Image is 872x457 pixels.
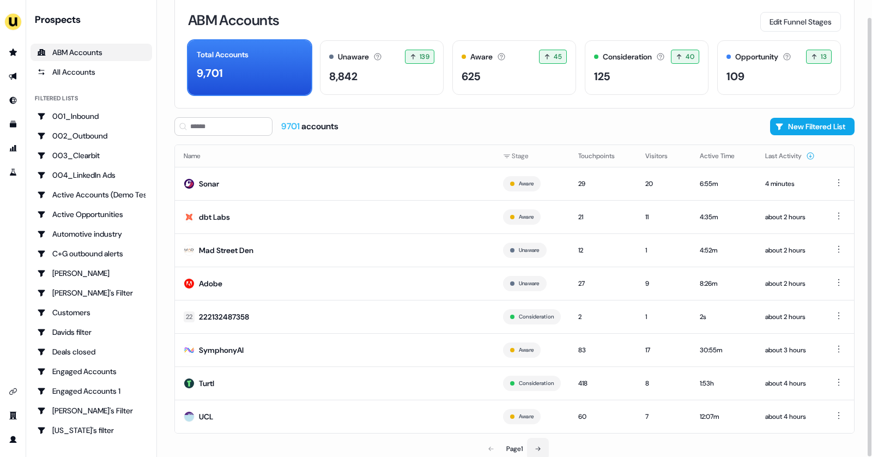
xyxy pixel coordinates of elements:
[35,94,78,103] div: Filtered lists
[470,51,493,63] div: Aware
[31,323,152,341] a: Go to Davids filter
[31,363,152,380] a: Go to Engaged Accounts
[199,411,213,422] div: UCL
[37,405,146,416] div: [PERSON_NAME]'s Filter
[765,411,815,422] div: about 4 hours
[199,212,230,223] div: dbt Labs
[578,311,628,322] div: 2
[37,111,146,122] div: 001_Inbound
[37,229,146,239] div: Automotive industry
[765,345,815,356] div: about 3 hours
[199,311,249,322] div: 222132487358
[31,147,152,164] a: Go to 003_Clearbit
[37,307,146,318] div: Customers
[31,402,152,419] a: Go to Geneviève's Filter
[281,121,301,132] span: 9701
[31,343,152,360] a: Go to Deals closed
[645,411,682,422] div: 7
[462,68,480,85] div: 625
[4,140,22,157] a: Go to attribution
[31,186,152,203] a: Go to Active Accounts (Demo Test)
[700,411,748,422] div: 12:07m
[175,145,494,167] th: Name
[519,212,534,222] button: Aware
[37,150,146,161] div: 003_Clearbit
[821,51,827,62] span: 13
[603,51,652,63] div: Consideration
[578,345,628,356] div: 83
[37,170,146,181] div: 004_LinkedIn Ads
[519,412,534,422] button: Aware
[686,51,694,62] span: 40
[37,47,146,58] div: ABM Accounts
[31,304,152,321] a: Go to Customers
[31,422,152,439] a: Go to Georgia's filter
[199,245,253,256] div: Mad Street Den
[199,178,219,189] div: Sonar
[519,179,534,189] button: Aware
[726,68,744,85] div: 109
[4,383,22,400] a: Go to integrations
[35,13,152,26] div: Prospects
[37,386,146,396] div: Engaged Accounts 1
[645,212,682,223] div: 11
[519,245,540,255] button: Unaware
[700,212,748,223] div: 4:35m
[186,311,192,322] div: 22
[37,130,146,141] div: 002_Outbound
[578,278,628,289] div: 27
[4,407,22,424] a: Go to team
[31,44,152,61] a: ABM Accounts
[37,248,146,259] div: C+G outbound alerts
[594,68,610,85] div: 125
[645,311,682,322] div: 1
[197,65,223,81] div: 9,701
[281,121,338,133] div: accounts
[31,107,152,125] a: Go to 001_Inbound
[31,63,152,81] a: All accounts
[578,245,628,256] div: 12
[188,13,279,27] h3: ABM Accounts
[31,225,152,243] a: Go to Automotive industry
[765,311,815,322] div: about 2 hours
[700,178,748,189] div: 6:55m
[760,12,841,32] button: Edit Funnel Stages
[4,68,22,85] a: Go to outbound experience
[37,268,146,279] div: [PERSON_NAME]
[765,212,815,223] div: about 2 hours
[338,51,369,63] div: Unaware
[700,345,748,356] div: 30:55m
[519,312,554,322] button: Consideration
[765,378,815,389] div: about 4 hours
[199,278,222,289] div: Adobe
[506,443,523,454] div: Page 1
[31,127,152,145] a: Go to 002_Outbound
[645,245,682,256] div: 1
[4,164,22,181] a: Go to experiments
[519,378,554,388] button: Consideration
[645,178,682,189] div: 20
[578,146,628,166] button: Touchpoints
[700,278,748,289] div: 8:26m
[700,311,748,322] div: 2s
[700,378,748,389] div: 1:53h
[578,178,628,189] div: 29
[31,264,152,282] a: Go to Charlotte Stone
[4,44,22,61] a: Go to prospects
[31,284,152,302] a: Go to Charlotte's Filter
[37,425,146,436] div: [US_STATE]'s filter
[519,279,540,288] button: Unaware
[735,51,778,63] div: Opportunity
[519,345,534,355] button: Aware
[37,189,146,200] div: Active Accounts (Demo Test)
[765,278,815,289] div: about 2 hours
[765,245,815,256] div: about 2 hours
[37,327,146,338] div: Davids filter
[37,67,146,77] div: All Accounts
[578,212,628,223] div: 21
[578,411,628,422] div: 60
[765,178,815,189] div: 4 minutes
[31,245,152,262] a: Go to C+G outbound alerts
[700,245,748,256] div: 4:52m
[199,378,214,389] div: Turtl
